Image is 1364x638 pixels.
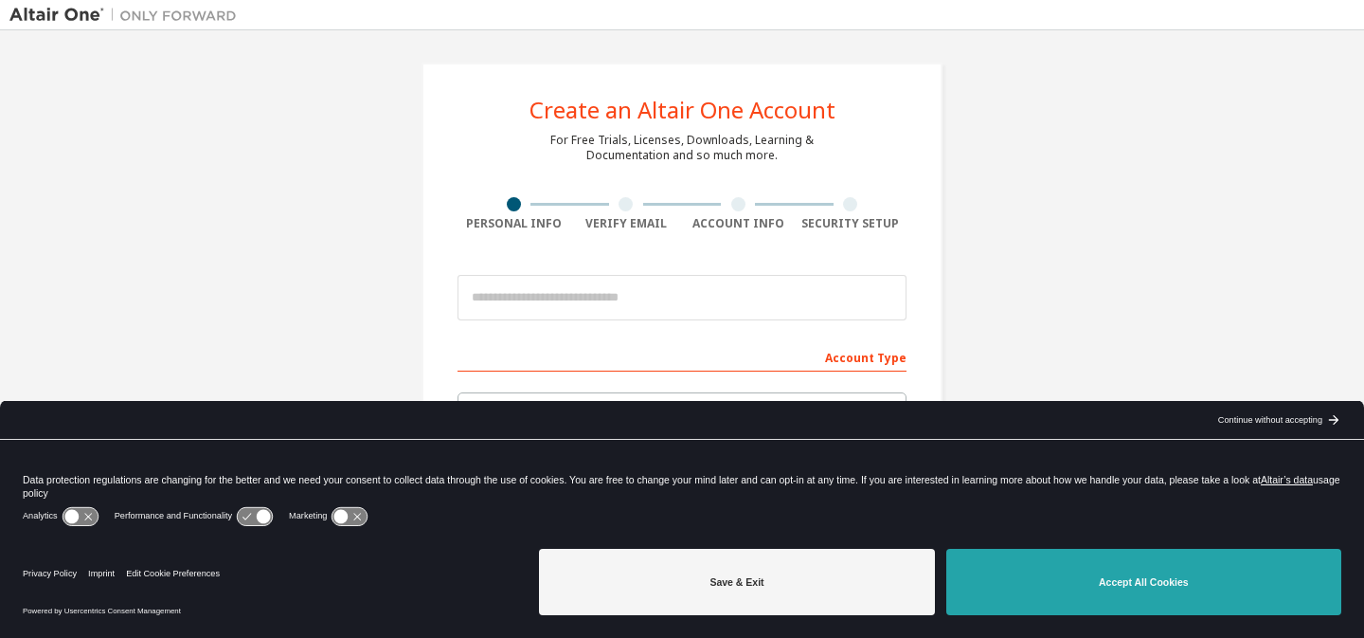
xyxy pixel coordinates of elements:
[529,99,835,121] div: Create an Altair One Account
[682,216,795,231] div: Account Info
[9,6,246,25] img: Altair One
[795,216,907,231] div: Security Setup
[570,216,683,231] div: Verify Email
[550,133,814,163] div: For Free Trials, Licenses, Downloads, Learning & Documentation and so much more.
[458,216,570,231] div: Personal Info
[458,341,906,372] div: Account Type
